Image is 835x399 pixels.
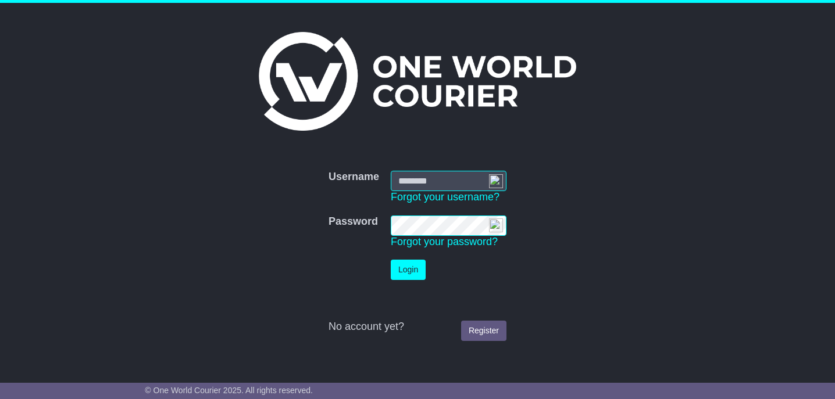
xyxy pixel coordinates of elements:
img: One World [259,32,576,131]
label: Username [329,171,379,184]
span: © One World Courier 2025. All rights reserved. [145,386,313,395]
a: Forgot your username? [391,191,499,203]
img: npw-badge-icon-locked.svg [489,174,503,188]
img: npw-badge-icon-locked.svg [489,218,503,232]
label: Password [329,215,378,228]
a: Register [461,321,506,341]
a: Forgot your password? [391,236,498,247]
button: Login [391,260,426,280]
div: No account yet? [329,321,506,333]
